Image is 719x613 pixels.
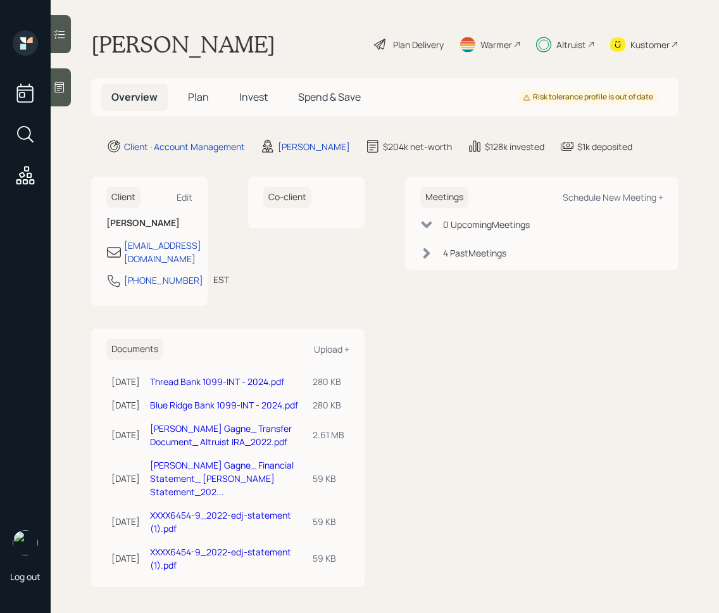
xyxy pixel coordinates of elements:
div: 59 KB [313,552,344,565]
div: $204k net-worth [383,140,452,153]
div: [DATE] [111,375,140,388]
div: [DATE] [111,472,140,485]
div: Altruist [556,38,586,51]
div: [PERSON_NAME] [278,140,350,153]
a: Thread Bank 1099-INT - 2024.pdf [150,376,284,388]
div: [DATE] [111,515,140,528]
div: Edit [177,191,192,203]
div: 2.61 MB [313,428,344,441]
h6: Documents [106,339,163,360]
h6: [PERSON_NAME] [106,218,192,229]
div: 280 KB [313,375,344,388]
div: [PHONE_NUMBER] [124,274,203,287]
span: Plan [188,90,209,104]
div: [EMAIL_ADDRESS][DOMAIN_NAME] [124,239,201,265]
div: Kustomer [630,38,670,51]
div: [DATE] [111,552,140,565]
span: Invest [239,90,268,104]
div: 59 KB [313,515,344,528]
div: Client · Account Management [124,140,245,153]
div: 4 Past Meeting s [443,246,506,260]
div: $1k deposited [577,140,632,153]
div: EST [213,273,229,286]
div: [DATE] [111,398,140,412]
div: 0 Upcoming Meeting s [443,218,530,231]
a: XXXX6454-9_2022-edj-statement (1).pdf [150,509,291,534]
div: 280 KB [313,398,344,412]
div: [DATE] [111,428,140,441]
a: [PERSON_NAME] Gagne_ Transfer Document_ Altruist IRA_2022.pdf [150,422,292,448]
div: Warmer [480,38,512,51]
a: XXXX6454-9_2022-edj-statement (1).pdf [150,546,291,571]
div: Risk tolerance profile is out of date [523,92,653,103]
a: Blue Ridge Bank 1099-INT - 2024.pdf [150,399,298,411]
div: 59 KB [313,472,344,485]
div: Upload + [314,343,349,355]
h1: [PERSON_NAME] [91,30,275,58]
h6: Meetings [420,187,468,208]
div: $128k invested [485,140,544,153]
img: retirable_logo.png [13,530,38,555]
div: Schedule New Meeting + [563,191,663,203]
div: Log out [10,571,41,583]
h6: Client [106,187,141,208]
span: Overview [111,90,158,104]
a: [PERSON_NAME] Gagne_ Financial Statement_ [PERSON_NAME] Statement_202... [150,459,294,498]
span: Spend & Save [298,90,361,104]
div: Plan Delivery [393,38,444,51]
h6: Co-client [263,187,311,208]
